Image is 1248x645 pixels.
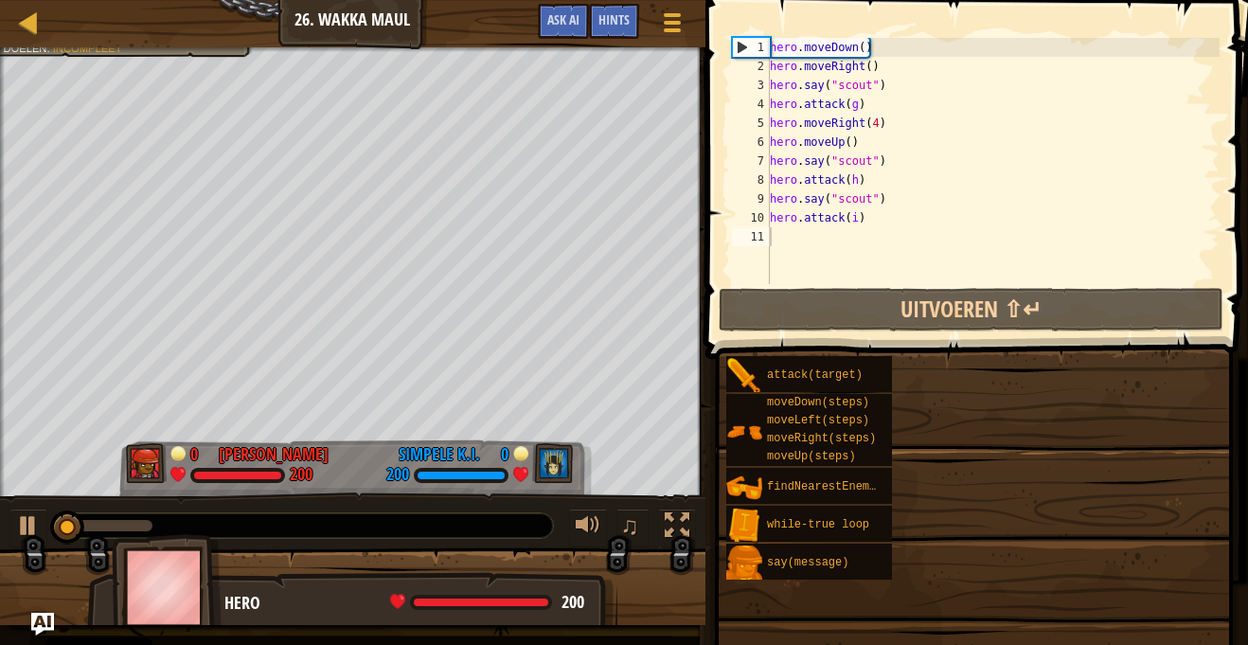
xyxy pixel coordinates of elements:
[767,432,876,445] span: moveRight(steps)
[219,442,329,467] div: [PERSON_NAME]
[126,443,168,483] img: thang_avatar_frame.png
[598,10,630,28] span: Hints
[732,114,770,133] div: 5
[386,467,409,484] div: 200
[562,590,584,614] span: 200
[767,518,869,531] span: while-true loop
[538,4,589,39] button: Ask AI
[732,95,770,114] div: 4
[399,442,480,467] div: Simpele K.I.
[726,508,762,544] img: portrait.png
[732,57,770,76] div: 2
[390,594,584,611] div: health: 200 / 200 (+0.13/s)
[732,227,770,246] div: 11
[290,467,312,484] div: 200
[569,509,607,547] button: Volume aanpassen
[732,170,770,189] div: 8
[767,368,863,382] span: attack(target)
[767,450,856,463] span: moveUp(steps)
[9,509,47,547] button: Ctrl + P: Play
[767,480,890,493] span: findNearestEnemy()
[190,442,209,459] div: 0
[224,591,598,616] div: Hero
[726,470,762,506] img: portrait.png
[732,208,770,227] div: 10
[649,4,696,48] button: Geef spelmenu weer
[733,38,770,57] div: 1
[767,414,869,427] span: moveLeft(steps)
[726,358,762,394] img: portrait.png
[547,10,579,28] span: Ask AI
[616,509,649,547] button: ♫
[112,534,222,639] img: thang_avatar_frame.png
[719,288,1223,331] button: Uitvoeren ⇧↵
[767,396,869,409] span: moveDown(steps)
[726,546,762,582] img: portrait.png
[732,189,770,208] div: 9
[620,511,639,540] span: ♫
[658,509,696,547] button: Schakel naar volledig scherm
[732,152,770,170] div: 7
[732,76,770,95] div: 3
[31,613,54,636] button: Ask AI
[726,414,762,450] img: portrait.png
[532,443,574,483] img: thang_avatar_frame.png
[767,556,848,569] span: say(message)
[490,442,508,459] div: 0
[732,133,770,152] div: 6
